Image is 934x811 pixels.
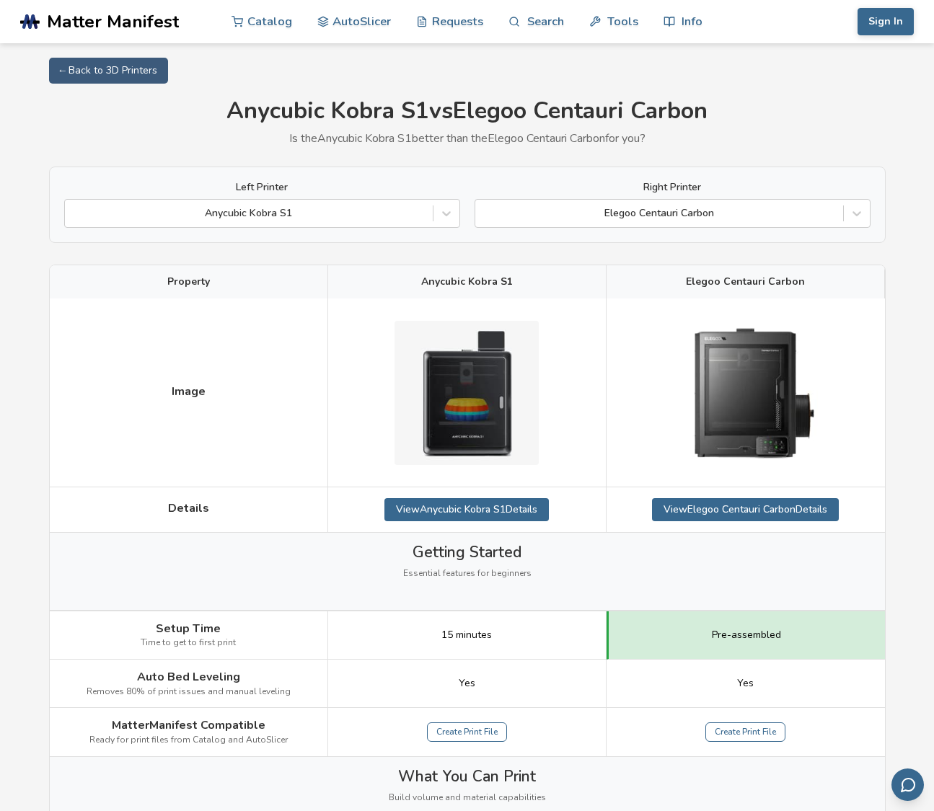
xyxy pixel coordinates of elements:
span: Getting Started [413,544,521,561]
span: Anycubic Kobra S1 [421,276,513,288]
a: Create Print File [427,722,507,743]
span: Auto Bed Leveling [137,670,240,683]
span: Yes [737,678,754,689]
a: ← Back to 3D Printers [49,58,168,84]
span: Ready for print files from Catalog and AutoSlicer [89,735,288,745]
input: Anycubic Kobra S1 [72,208,75,219]
p: Is the Anycubic Kobra S1 better than the Elegoo Centauri Carbon for you? [49,132,886,145]
span: Yes [459,678,475,689]
button: Send feedback via email [891,768,924,801]
span: Pre-assembled [712,629,781,641]
h1: Anycubic Kobra S1 vs Elegoo Centauri Carbon [49,98,886,125]
span: Time to get to first print [141,638,236,648]
a: Create Print File [705,722,785,743]
span: Setup Time [156,622,221,635]
span: What You Can Print [398,768,536,785]
span: Image [172,385,206,398]
a: ViewAnycubic Kobra S1Details [384,498,549,521]
input: Elegoo Centauri Carbon [483,208,485,219]
span: Property [167,276,210,288]
span: Details [168,502,209,515]
span: Essential features for beginners [403,569,532,579]
button: Sign In [858,8,914,35]
span: Elegoo Centauri Carbon [686,276,805,288]
label: Right Printer [475,182,871,193]
span: 15 minutes [441,629,492,641]
span: MatterManifest Compatible [112,719,265,732]
label: Left Printer [64,182,460,193]
a: ViewElegoo Centauri CarbonDetails [652,498,839,521]
span: Build volume and material capabilities [389,793,546,803]
span: Matter Manifest [47,12,179,32]
img: Elegoo Centauri Carbon [674,309,818,475]
img: Anycubic Kobra S1 [395,321,539,465]
span: Removes 80% of print issues and manual leveling [87,687,291,697]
